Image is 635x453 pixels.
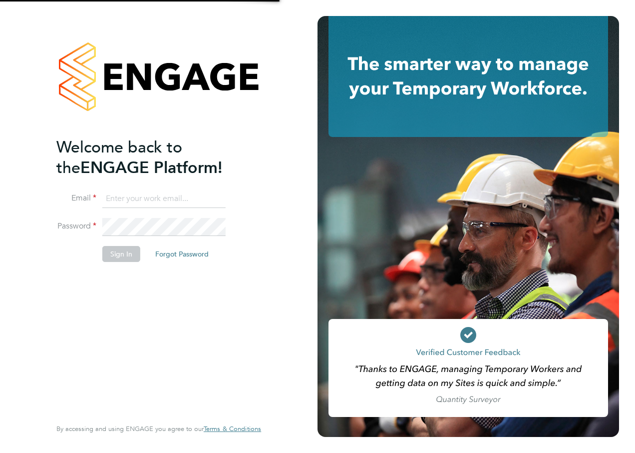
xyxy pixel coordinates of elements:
h2: ENGAGE Platform! [56,137,251,178]
button: Forgot Password [147,246,217,262]
span: Terms & Conditions [204,424,261,433]
button: Sign In [102,246,140,262]
a: Terms & Conditions [204,425,261,433]
span: Welcome back to the [56,137,182,177]
input: Enter your work email... [102,190,226,208]
label: Password [56,221,96,231]
label: Email [56,193,96,203]
span: By accessing and using ENGAGE you agree to our [56,424,261,433]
